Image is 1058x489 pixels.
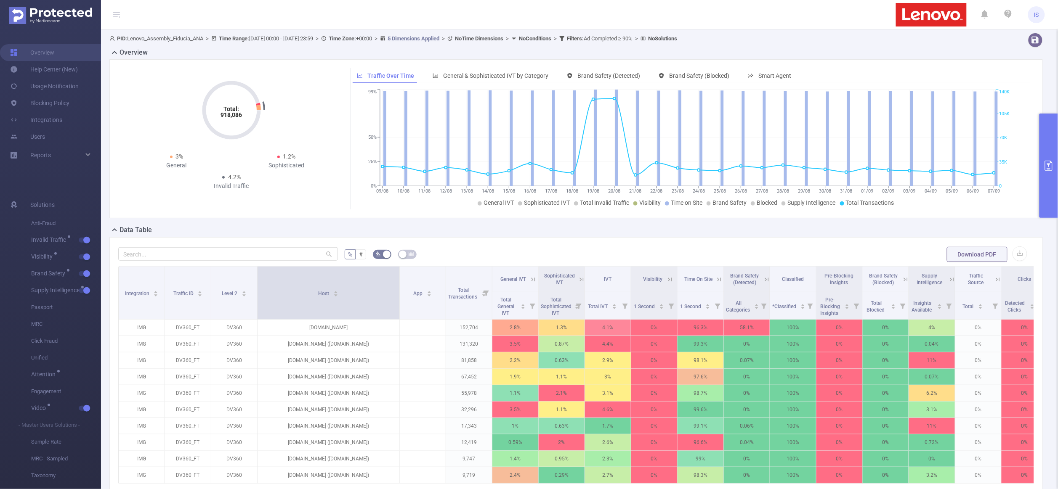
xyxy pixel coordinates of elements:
i: icon: caret-down [891,306,896,308]
i: icon: caret-up [891,303,896,305]
span: % [348,251,352,258]
span: Total Transactions [846,199,894,206]
p: DV360_FT [165,320,211,336]
span: Total General IVT [498,297,515,316]
div: Sort [153,290,158,295]
i: icon: caret-down [242,293,246,296]
div: Sort [427,290,432,295]
i: icon: caret-up [845,303,850,305]
span: > [313,35,321,42]
div: Sort [845,303,850,308]
tspan: 14/08 [482,188,494,194]
span: > [633,35,641,42]
p: 1.9% [492,369,538,385]
p: 0% [724,369,770,385]
i: icon: caret-down [334,293,338,296]
i: icon: table [409,251,414,256]
span: Traffic Over Time [367,72,414,79]
tspan: 105K [1000,111,1010,116]
p: 99.3% [678,336,723,352]
span: Smart Agent [758,72,791,79]
p: 4.1% [585,320,631,336]
p: 55,978 [446,385,492,401]
i: icon: caret-down [612,306,617,308]
p: [DOMAIN_NAME] [258,320,399,336]
i: icon: bar-chart [433,73,439,79]
span: Click Fraud [31,333,101,349]
div: Sort [333,290,338,295]
tspan: 50% [368,135,377,140]
tspan: 10/08 [398,188,410,194]
span: Passport [31,299,101,316]
p: 0.63% [539,352,585,368]
tspan: 30/08 [819,188,832,194]
span: Traffic ID [173,291,195,296]
tspan: 0% [371,183,377,189]
p: 0% [955,320,1001,336]
p: 0% [631,320,677,336]
p: 0% [1002,320,1047,336]
a: Integrations [10,111,62,128]
div: Sort [754,303,759,308]
span: Sophisticated IVT [524,199,570,206]
tspan: 27/08 [756,188,768,194]
span: 4.2% [228,174,241,180]
span: Time On Site [684,276,712,282]
span: IS [1034,6,1039,23]
span: Pre-Blocking Insights [820,297,840,316]
div: Sort [705,303,710,308]
i: icon: caret-up [154,290,158,292]
span: Sample Rate [31,433,101,450]
span: App [414,291,424,296]
tspan: 25% [368,159,377,164]
p: 0% [631,352,677,368]
p: 0% [1002,336,1047,352]
button: Download PDF [947,247,1007,262]
span: Supply Intelligence [31,287,82,293]
i: icon: caret-down [705,306,710,308]
span: Reports [30,152,51,159]
tspan: 09/08 [377,188,389,194]
h2: Overview [120,48,148,58]
i: Filter menu [943,292,955,319]
i: icon: caret-down [845,306,850,308]
span: All Categories [726,300,751,313]
tspan: 20/08 [609,188,621,194]
div: General [122,161,231,170]
tspan: 04/09 [925,188,937,194]
p: [DOMAIN_NAME] ([DOMAIN_NAME]) [258,369,399,385]
p: 81,858 [446,352,492,368]
tspan: 21/08 [630,188,642,194]
p: 0.87% [539,336,585,352]
span: Supply Intelligence [787,199,836,206]
p: 0% [816,385,862,401]
span: Brand Safety (Blocked) [869,273,898,285]
span: Unified [31,349,101,366]
div: Sort [800,303,805,308]
u: 5 Dimensions Applied [388,35,439,42]
p: 2.2% [492,352,538,368]
span: Visibility [31,254,56,259]
span: > [203,35,211,42]
p: [DOMAIN_NAME] ([DOMAIN_NAME]) [258,402,399,418]
p: 6.2% [909,385,955,401]
i: icon: caret-down [198,293,202,296]
p: DV360 [211,369,257,385]
i: icon: caret-up [754,303,759,305]
div: Sort [197,290,202,295]
p: 58.1% [724,320,770,336]
i: Filter menu [804,292,816,319]
p: DV360 [211,402,257,418]
span: MRC - Sampled [31,450,101,467]
span: Clicks [1018,276,1031,282]
p: 2.9% [585,352,631,368]
b: No Time Dimensions [455,35,503,42]
span: Level 2 [222,291,239,296]
tspan: 05/09 [946,188,958,194]
p: 3.1% [585,385,631,401]
span: Brand Safety (Detected) [577,72,640,79]
span: Taxonomy [31,467,101,484]
i: icon: caret-up [659,303,664,305]
p: 100% [770,369,816,385]
p: 0% [863,352,909,368]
